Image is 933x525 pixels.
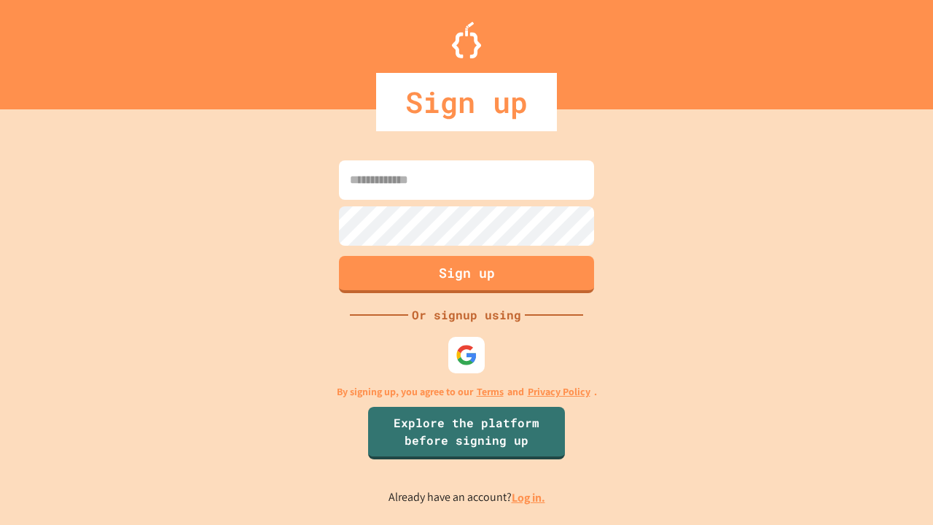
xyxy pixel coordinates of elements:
[528,384,590,400] a: Privacy Policy
[408,306,525,324] div: Or signup using
[368,407,565,459] a: Explore the platform before signing up
[339,256,594,293] button: Sign up
[477,384,504,400] a: Terms
[512,490,545,505] a: Log in.
[376,73,557,131] div: Sign up
[452,22,481,58] img: Logo.svg
[337,384,597,400] p: By signing up, you agree to our and .
[456,344,477,366] img: google-icon.svg
[389,489,545,507] p: Already have an account?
